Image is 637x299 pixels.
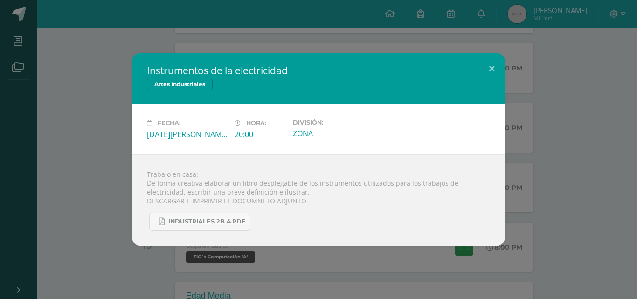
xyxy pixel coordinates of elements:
[158,120,180,127] span: Fecha:
[149,213,250,231] a: INDUSTRIALES 2B 4.pdf
[235,129,285,139] div: 20:00
[147,64,490,77] h2: Instrumentos de la electricidad
[293,119,373,126] label: División:
[132,154,505,246] div: Trabajo en casa: De forma creativa elaborar un libro desplegable de los instrumentos utilizados p...
[293,128,373,139] div: ZONA
[246,120,266,127] span: Hora:
[168,218,245,225] span: INDUSTRIALES 2B 4.pdf
[478,53,505,84] button: Close (Esc)
[147,129,227,139] div: [DATE][PERSON_NAME]
[147,79,213,90] span: Artes Industriales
